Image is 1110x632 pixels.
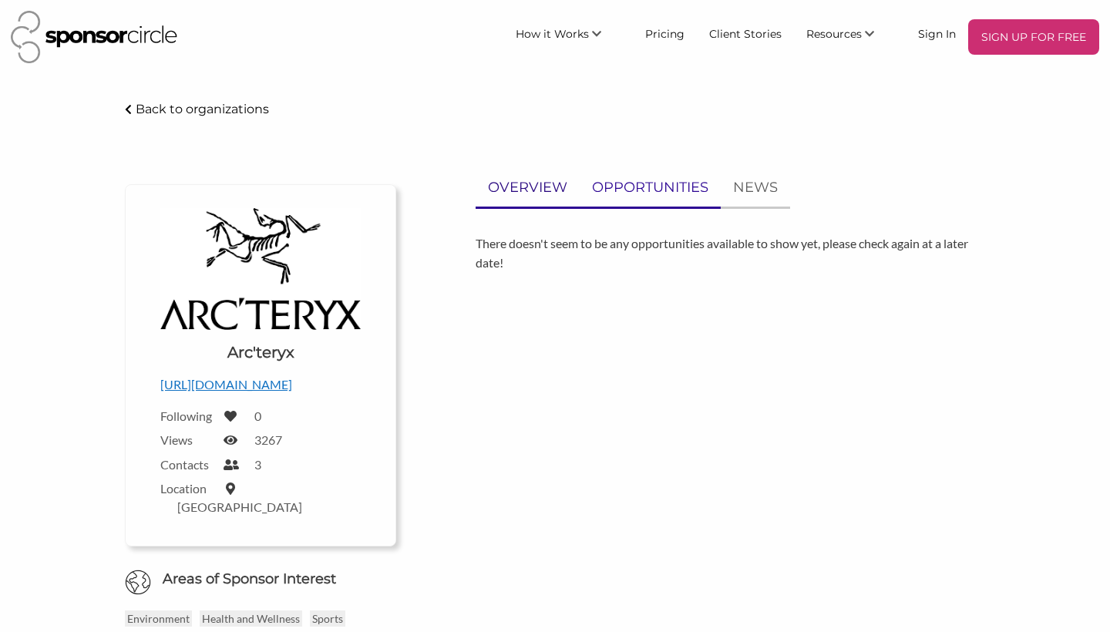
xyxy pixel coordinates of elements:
[11,11,177,63] img: Sponsor Circle Logo
[974,25,1093,49] p: SIGN UP FOR FREE
[906,19,968,47] a: Sign In
[633,19,697,47] a: Pricing
[794,19,906,55] li: Resources
[160,375,361,395] p: [URL][DOMAIN_NAME]
[516,27,589,41] span: How it Works
[125,570,151,596] img: Globe Icon
[113,570,408,589] h6: Areas of Sponsor Interest
[806,27,862,41] span: Resources
[160,432,214,447] label: Views
[476,234,984,273] p: There doesn't seem to be any opportunities available to show yet, please check again at a later d...
[160,481,214,496] label: Location
[200,610,302,627] p: Health and Wellness
[254,432,282,447] label: 3267
[160,208,361,330] img: Logo
[160,457,214,472] label: Contacts
[733,176,778,199] p: NEWS
[310,610,345,627] p: Sports
[254,408,261,423] label: 0
[125,610,192,627] p: Environment
[227,341,294,363] h1: Arc'teryx
[503,19,633,55] li: How it Works
[592,176,708,199] p: OPPORTUNITIES
[136,102,269,116] p: Back to organizations
[697,19,794,47] a: Client Stories
[488,176,567,199] p: OVERVIEW
[177,499,302,514] label: [GEOGRAPHIC_DATA]
[160,408,214,423] label: Following
[254,457,261,472] label: 3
